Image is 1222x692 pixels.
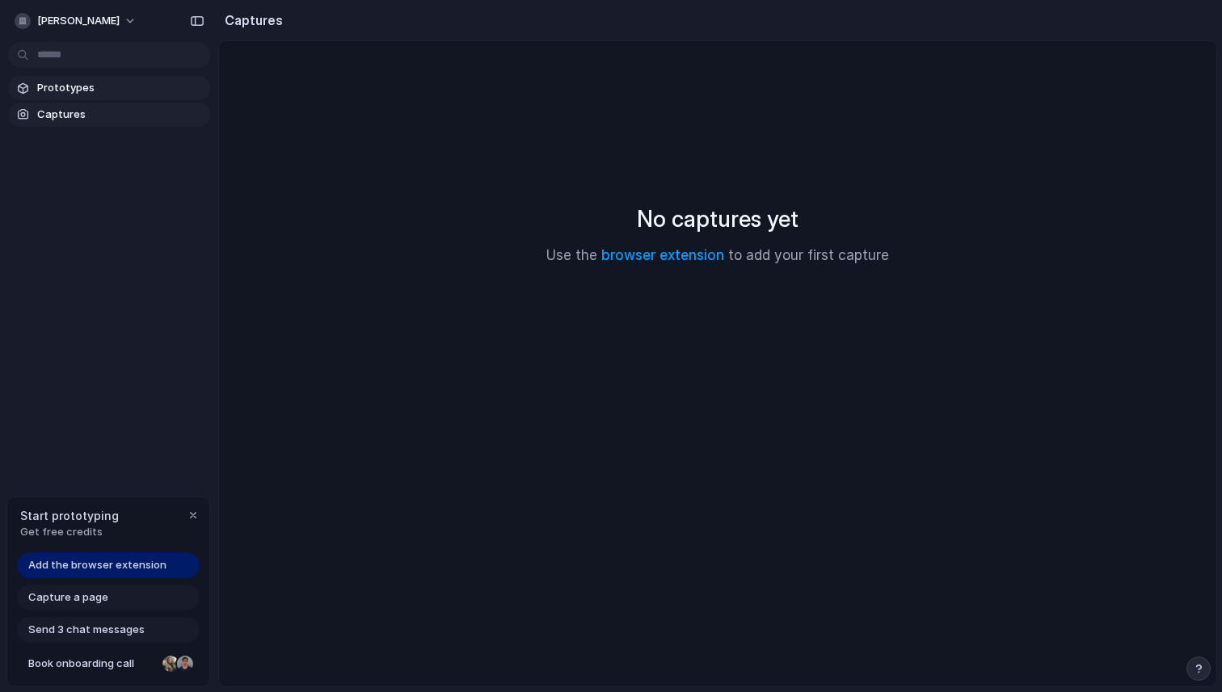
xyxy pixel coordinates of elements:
[28,656,156,672] span: Book onboarding call
[175,654,195,673] div: Christian Iacullo
[28,622,145,638] span: Send 3 chat messages
[218,10,283,30] h2: Captures
[28,557,166,573] span: Add the browser extension
[20,507,119,524] span: Start prototyping
[37,13,120,29] span: [PERSON_NAME]
[20,524,119,540] span: Get free credits
[601,247,724,263] a: browser extension
[637,202,799,236] h2: No captures yet
[28,589,108,606] span: Capture a page
[37,107,204,123] span: Captures
[37,80,204,96] span: Prototypes
[8,8,145,34] button: [PERSON_NAME]
[17,651,200,677] a: Book onboarding call
[8,76,210,100] a: Prototypes
[161,654,180,673] div: Nicole Kubica
[546,245,889,266] p: Use the to add your first capture
[8,103,210,127] a: Captures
